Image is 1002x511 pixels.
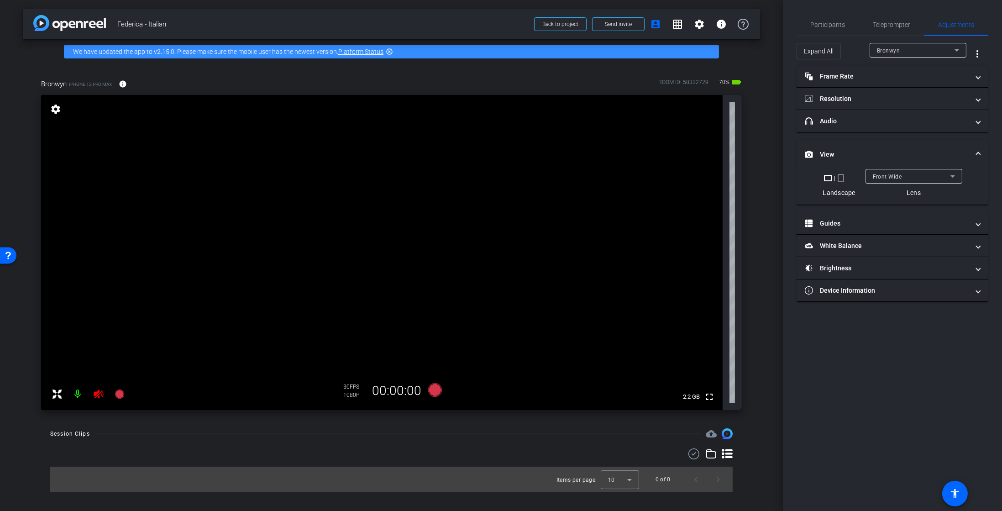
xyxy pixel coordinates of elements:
span: 70% [718,75,731,90]
mat-icon: battery_std [731,77,742,88]
div: View [797,169,988,205]
span: FPS [350,384,360,390]
mat-panel-title: Audio [805,116,969,126]
mat-panel-title: White Balance [805,241,969,251]
div: 1080P [344,391,367,399]
button: Previous page [685,469,707,490]
span: Teleprompter [873,21,911,28]
mat-panel-title: View [805,150,969,159]
mat-panel-title: Resolution [805,94,969,104]
div: 0 of 0 [656,475,671,484]
mat-panel-title: Frame Rate [805,72,969,81]
div: Landscape [823,188,855,197]
mat-icon: crop_landscape [823,173,834,184]
mat-expansion-panel-header: Device Information [797,279,988,301]
mat-expansion-panel-header: Audio [797,110,988,132]
mat-icon: settings [694,19,705,30]
img: Session clips [722,428,733,439]
div: ROOM ID: 58332729 [658,78,708,91]
mat-panel-title: Device Information [805,286,969,295]
span: Federica - Italian [117,15,529,33]
mat-icon: fullscreen [704,391,715,402]
mat-icon: more_vert [972,48,983,59]
span: Bronwyn [877,47,900,54]
mat-panel-title: Guides [805,219,969,228]
div: | [823,173,855,184]
mat-expansion-panel-header: White Balance [797,235,988,257]
button: Expand All [797,43,841,59]
mat-icon: grid_on [672,19,683,30]
mat-icon: cloud_upload [706,428,717,439]
div: 00:00:00 [367,383,428,399]
span: 2.2 GB [680,391,703,402]
mat-panel-title: Brightness [805,263,969,273]
mat-icon: settings [49,104,62,115]
mat-icon: highlight_off [386,48,393,55]
mat-expansion-panel-header: View [797,140,988,169]
div: We have updated the app to v2.15.0. Please make sure the mobile user has the newest version. [64,45,719,58]
a: Platform Status [338,48,383,55]
span: Adjustments [939,21,975,28]
mat-expansion-panel-header: Frame Rate [797,65,988,87]
span: Destinations for your clips [706,428,717,439]
mat-expansion-panel-header: Resolution [797,88,988,110]
span: Participants [811,21,845,28]
mat-icon: info [119,80,127,88]
div: 30 [344,383,367,390]
span: Expand All [804,42,834,60]
span: iPhone 12 Pro Max [69,81,112,88]
mat-expansion-panel-header: Guides [797,212,988,234]
button: Send invite [592,17,645,31]
mat-icon: info [716,19,727,30]
span: Front Wide [873,174,902,180]
button: More Options for Adjustments Panel [966,43,988,65]
mat-icon: accessibility [950,488,960,499]
div: Session Clips [50,429,90,438]
div: Items per page: [556,475,597,485]
span: Bronwyn [41,79,67,89]
img: app-logo [33,15,106,31]
span: Back to project [542,21,578,27]
mat-expansion-panel-header: Brightness [797,257,988,279]
span: Send invite [605,21,632,28]
mat-icon: crop_portrait [835,173,846,184]
button: Back to project [534,17,587,31]
mat-icon: account_box [650,19,661,30]
button: Next page [707,469,729,490]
